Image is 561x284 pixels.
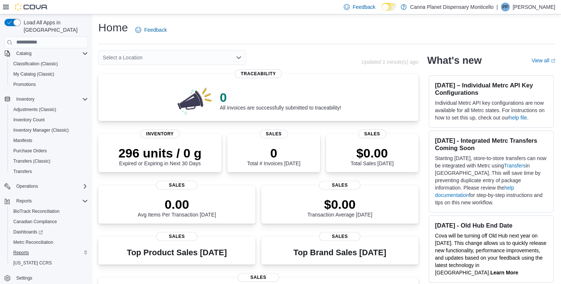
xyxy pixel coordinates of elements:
span: Transfers [10,167,88,176]
a: [US_STATE] CCRS [10,259,55,267]
button: Open list of options [236,55,242,60]
span: Adjustments (Classic) [13,107,56,112]
span: Operations [16,183,38,189]
a: help file [509,115,527,121]
span: Promotions [13,82,36,87]
span: Sales [358,129,386,138]
span: Settings [13,273,88,283]
button: Inventory [1,94,91,104]
span: Canadian Compliance [10,217,88,226]
button: Inventory Manager (Classic) [7,125,91,135]
span: BioTrack Reconciliation [10,207,88,216]
a: help documentation [435,185,514,198]
h2: What's new [427,55,482,66]
span: Feedback [353,3,375,11]
button: Transfers (Classic) [7,156,91,166]
h1: Home [98,20,128,35]
button: Classification (Classic) [7,59,91,69]
span: Catalog [16,51,31,56]
a: Transfers [10,167,35,176]
span: Sales [319,181,360,190]
span: My Catalog (Classic) [10,70,88,79]
div: Avg Items Per Transaction [DATE] [137,197,216,218]
span: Inventory Manager (Classic) [10,126,88,135]
span: Purchase Orders [13,148,47,154]
button: BioTrack Reconciliation [7,206,91,217]
span: Sales [319,232,360,241]
span: Operations [13,182,88,191]
p: Individual Metrc API key configurations are now available for all Metrc states. For instructions ... [435,99,547,121]
button: Transfers [7,166,91,177]
span: Feedback [144,26,167,34]
button: Canadian Compliance [7,217,91,227]
p: $0.00 [350,146,393,160]
span: Sales [156,181,197,190]
span: Inventory Count [13,117,45,123]
p: Updated 1 minute(s) ago [361,59,418,65]
button: Inventory [13,95,37,104]
a: Transfers (Classic) [10,157,53,166]
button: Inventory Count [7,115,91,125]
span: Reports [10,248,88,257]
button: My Catalog (Classic) [7,69,91,79]
a: Canadian Compliance [10,217,60,226]
button: Reports [13,197,35,205]
span: Traceability [235,69,282,78]
a: Purchase Orders [10,146,50,155]
div: Transaction Average [DATE] [307,197,372,218]
p: Starting [DATE], store-to-store transfers can now be integrated with Metrc using in [GEOGRAPHIC_D... [435,155,547,206]
a: Feedback [132,22,170,37]
div: Parth Patel [501,3,510,11]
p: Canna Planet Dispensary Monticello [410,3,494,11]
a: Inventory Manager (Classic) [10,126,72,135]
h3: [DATE] – Individual Metrc API Key Configurations [435,82,547,96]
span: Catalog [13,49,88,58]
span: Load All Apps in [GEOGRAPHIC_DATA] [21,19,88,34]
span: Inventory [16,96,34,102]
h3: [DATE] - Old Hub End Date [435,222,547,229]
button: Reports [7,247,91,258]
a: Dashboards [7,227,91,237]
span: Inventory Manager (Classic) [13,127,69,133]
button: [US_STATE] CCRS [7,258,91,268]
span: Promotions [10,80,88,89]
span: Reports [13,197,88,205]
span: BioTrack Reconciliation [13,208,59,214]
a: Settings [13,274,35,283]
span: Inventory Count [10,115,88,124]
h3: [DATE] - Integrated Metrc Transfers Coming Soon [435,137,547,152]
p: 0.00 [137,197,216,212]
span: Purchase Orders [10,146,88,155]
span: Sales [260,129,288,138]
span: Reports [13,250,29,256]
a: My Catalog (Classic) [10,70,57,79]
span: Inventory [140,129,180,138]
span: Dashboards [13,229,43,235]
span: Metrc Reconciliation [13,239,53,245]
span: Sales [238,273,279,282]
a: Adjustments (Classic) [10,105,59,114]
a: BioTrack Reconciliation [10,207,62,216]
span: Transfers [13,169,32,174]
a: Manifests [10,136,35,145]
p: 0 [247,146,300,160]
span: Manifests [13,138,32,143]
span: Canadian Compliance [13,219,57,225]
button: Promotions [7,79,91,90]
h3: Top Product Sales [DATE] [127,248,227,257]
img: Cova [15,3,48,11]
span: Adjustments (Classic) [10,105,88,114]
button: Purchase Orders [7,146,91,156]
p: [PERSON_NAME] [513,3,555,11]
input: Dark Mode [381,3,397,11]
button: Operations [13,182,41,191]
span: My Catalog (Classic) [13,71,54,77]
button: Metrc Reconciliation [7,237,91,247]
a: Metrc Reconciliation [10,238,56,247]
a: Inventory Count [10,115,48,124]
button: Reports [1,196,91,206]
a: Transfers [504,163,526,169]
span: Classification (Classic) [13,61,58,67]
h3: Top Brand Sales [DATE] [293,248,386,257]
